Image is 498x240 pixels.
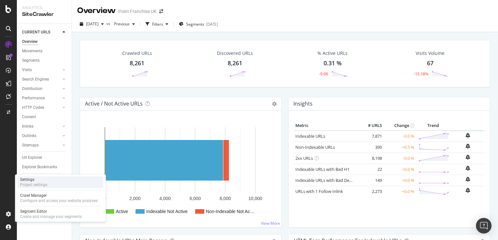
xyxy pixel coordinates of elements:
i: Options [272,102,277,106]
div: Overview [22,38,38,45]
div: bell-plus [466,155,470,160]
div: 8,261 [228,59,242,68]
th: Metric [294,121,358,131]
div: [DATE] [206,21,218,27]
div: Inlinks [22,123,33,130]
div: bell-plus [466,166,470,171]
a: HTTP Codes [22,104,61,111]
text: Non-Indexable Not Ac… [206,209,255,214]
a: CURRENT URLS [22,29,61,36]
th: Trend [416,121,451,131]
text: 10,000 [248,196,262,201]
div: 0.31 % [324,59,342,68]
div: Analytics [22,5,66,11]
h4: Active / Not Active URLs [85,99,143,108]
div: - [127,71,129,77]
div: Filters [152,21,163,27]
span: Segments [186,21,204,27]
div: arrow-right-arrow-left [159,9,163,14]
a: Overview [22,38,67,45]
th: # URLS [358,121,384,131]
span: vs [106,21,112,26]
a: Visits [22,67,61,73]
a: Movements [22,48,67,55]
div: Segments [22,57,40,64]
div: Visits Volume [416,50,445,57]
text: Active [116,209,128,214]
td: -0.0 % [384,131,416,142]
td: 149 [358,175,384,186]
a: Content [22,114,67,120]
span: Previous [112,21,130,27]
td: 2,273 [358,186,384,197]
div: bell-plus [466,188,470,193]
button: Previous [112,19,137,29]
text: 2,000 [129,196,141,201]
button: [DATE] [77,19,106,29]
div: Configure and access your website analyses [20,198,98,203]
div: Search Engines [22,76,49,83]
th: Change [384,121,416,131]
button: Filters [143,19,171,29]
td: 22 [358,164,384,175]
div: Project settings [20,182,47,187]
div: Discovered URLs [217,50,253,57]
div: bell-plus [466,177,470,182]
div: SiteCrawler [22,11,66,18]
a: Indexable URLs [295,133,325,139]
div: HTTP Codes [22,104,44,111]
h4: Insights [293,99,313,108]
div: Explorer Bookmarks [22,164,57,171]
a: Indexable URLs with Bad H1 [295,166,350,172]
div: Open Intercom Messenger [476,218,492,234]
a: Inlinks [22,123,61,130]
div: Movements [22,48,42,55]
a: SettingsProject settings [18,176,103,188]
a: Explorer Bookmarks [22,164,67,171]
a: Non-Indexable URLs [295,144,335,150]
div: bell-plus [466,133,470,138]
div: Settings [20,177,47,182]
div: % Active URLs [317,50,348,57]
div: Visits [22,67,32,73]
text: 8,000 [219,196,231,201]
a: Distribution [22,85,61,92]
td: 390 [358,142,384,153]
text: 4,000 [160,196,171,201]
div: Point Franchise UK [118,8,157,15]
td: 7,871 [358,131,384,142]
a: 2xx URLs [295,155,313,161]
a: Indexable URLs with Bad Description [295,177,366,183]
span: 2025 Sep. 1st [86,21,99,27]
a: View More [261,221,280,226]
a: Sitemaps [22,142,61,149]
div: Outlinks [22,133,36,139]
svg: A chart. [85,121,274,222]
td: +0.0 % [384,164,416,175]
div: Crawled URLs [122,50,152,57]
a: Segment EditorCreate and manage your segments [18,208,103,220]
text: 6,000 [189,196,201,201]
div: Performance [22,95,45,102]
div: -15.18% [414,71,428,77]
td: +0.0 % [384,186,416,197]
a: Crawl ManagerConfigure and access your website analyses [18,192,103,204]
div: bell-plus [466,144,470,149]
div: - [225,71,226,77]
div: 67 [427,59,433,68]
div: Content [22,114,36,120]
div: Segment Editor [20,209,82,214]
div: -0.06 [319,71,328,77]
text: Indexable Not Active [146,209,188,214]
a: Segments [22,57,67,64]
a: Search Engines [22,76,61,83]
div: Distribution [22,85,42,92]
div: CURRENT URLS [22,29,50,36]
a: Url Explorer [22,154,67,161]
a: Outlinks [22,133,61,139]
div: Crawl Manager [20,193,98,198]
div: Create and manage your segments [20,214,82,219]
div: 8,261 [130,59,144,68]
div: Url Explorer [22,154,42,161]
